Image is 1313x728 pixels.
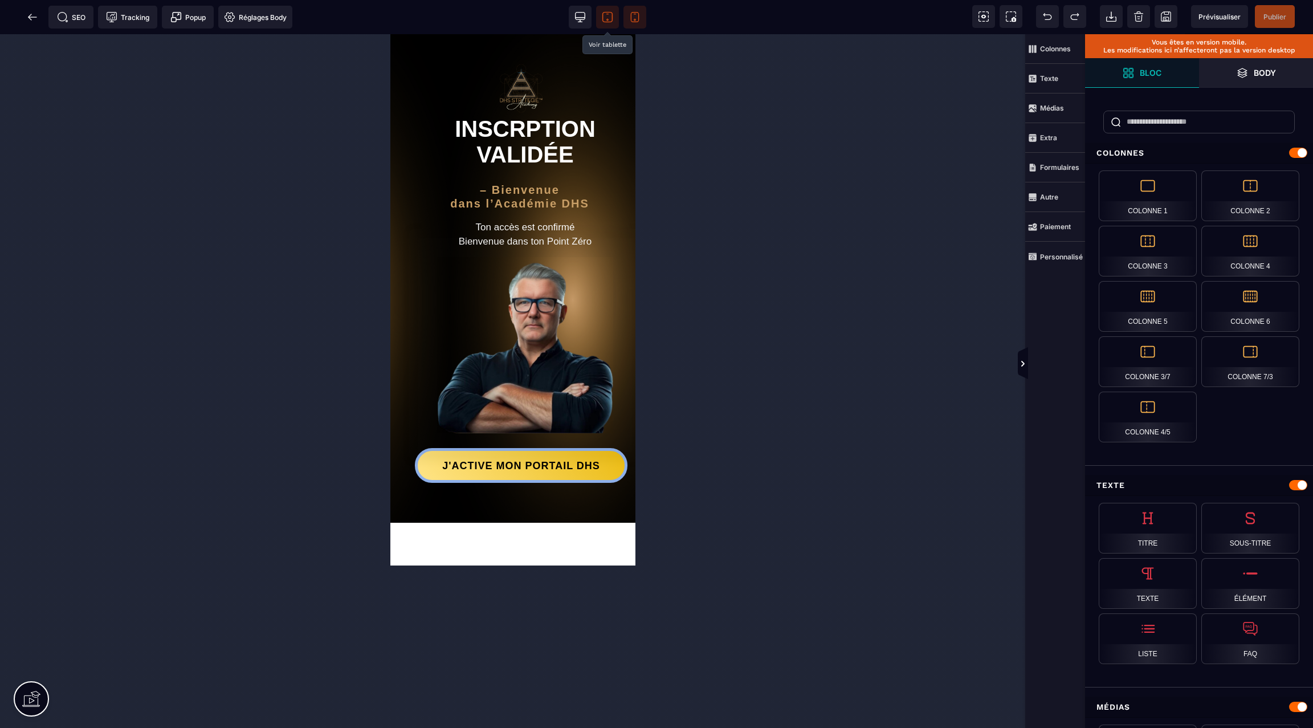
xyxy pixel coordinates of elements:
div: Colonne 3/7 [1099,336,1197,387]
div: Colonne 7/3 [1201,336,1299,387]
text: Ton accès est confirmé Bienvenue dans ton Point Zéro [25,186,245,214]
strong: Body [1254,68,1276,77]
strong: Formulaires [1040,163,1079,172]
span: Nettoyage [1127,5,1150,28]
span: Défaire [1036,5,1059,28]
span: Colonnes [1025,34,1085,64]
span: Importer [1100,5,1123,28]
span: Ouvrir les blocs [1085,58,1199,88]
span: Texte [1025,64,1085,93]
div: Liste [1099,613,1197,664]
span: Créer une alerte modale [162,6,214,29]
div: Texte [1099,558,1197,609]
div: Colonnes [1085,143,1313,164]
button: J'ACTIVE MON PORTAIL DHS [25,414,237,449]
span: Tracking [106,11,149,23]
h1: INSCRPTION VALIDÉE [25,82,245,133]
span: Afficher les vues [1085,347,1096,381]
strong: Bloc [1140,68,1161,77]
span: Autre [1025,182,1085,212]
span: Voir mobile [623,6,646,29]
div: Colonne 3 [1099,226,1197,276]
span: Aperçu [1191,5,1248,28]
span: Favicon [218,6,292,29]
span: Formulaires [1025,153,1085,182]
div: Colonne 4/5 [1099,392,1197,442]
strong: Colonnes [1040,44,1071,53]
span: Code de suivi [98,6,157,29]
div: Colonne 1 [1099,170,1197,221]
span: SEO [57,11,85,23]
span: Retour [21,6,44,29]
div: Titre [1099,503,1197,554]
p: Les modifications ici n’affecteront pas la version desktop [1091,46,1307,54]
span: Voir bureau [569,6,592,29]
div: Colonne 5 [1099,281,1197,332]
strong: Personnalisé [1040,253,1083,261]
strong: Paiement [1040,222,1071,231]
span: Prévisualiser [1198,13,1241,21]
div: Sous-titre [1201,503,1299,554]
span: Réglages Body [224,11,287,23]
div: Médias [1085,697,1313,718]
img: 4242a4ba1989e7bac6e18821e244ab39_3.png [47,223,223,400]
span: Voir les composants [972,5,995,28]
span: Médias [1025,93,1085,123]
strong: Médias [1040,104,1064,112]
div: Colonne 6 [1201,281,1299,332]
span: Capture d'écran [1000,5,1022,28]
p: Vous êtes en version mobile. [1091,38,1307,46]
span: Popup [170,11,206,23]
span: Rétablir [1063,5,1086,28]
div: Colonne 2 [1201,170,1299,221]
span: Personnalisé [1025,242,1085,271]
span: Publier [1263,13,1286,21]
span: Extra [1025,123,1085,153]
strong: Autre [1040,193,1058,201]
span: Enregistrer le contenu [1255,5,1295,28]
strong: Extra [1040,133,1057,142]
span: Voir tablette [596,6,619,29]
div: Élément [1201,558,1299,609]
span: Ouvrir les calques [1199,58,1313,88]
div: Texte [1085,475,1313,496]
div: FAQ [1201,613,1299,664]
span: Métadata SEO [48,6,93,29]
span: Paiement [1025,212,1085,242]
span: Enregistrer [1155,5,1177,28]
div: Colonne 4 [1201,226,1299,276]
h1: – Bienvenue dans l’Académie DHS [25,149,245,176]
strong: Texte [1040,74,1058,83]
